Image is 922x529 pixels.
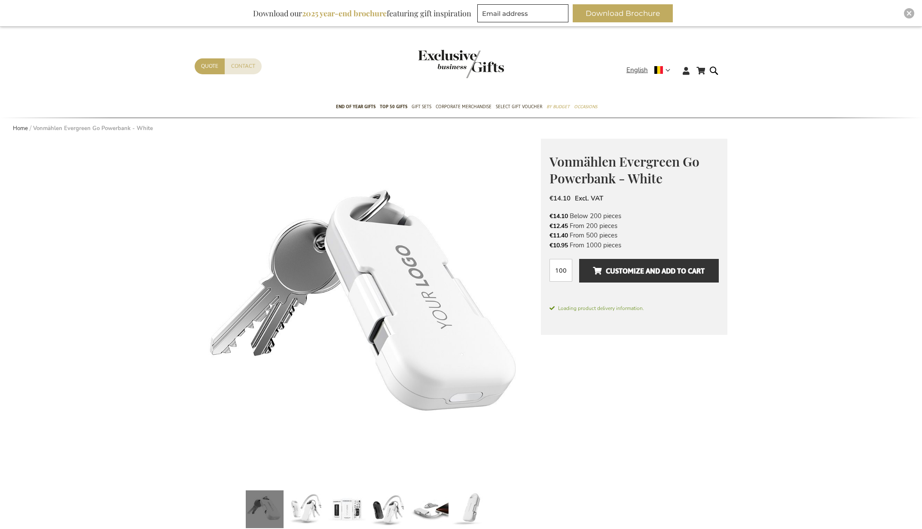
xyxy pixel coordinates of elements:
[593,264,705,278] span: Customize and add to cart
[904,8,914,18] div: Close
[575,194,603,203] span: Excl. VAT
[579,259,719,283] button: Customize and add to cart
[380,102,407,111] span: TOP 50 Gifts
[418,50,461,78] a: store logo
[550,240,719,250] li: From 1000 pieces
[550,231,719,240] li: From 500 pieces
[13,125,28,132] a: Home
[33,125,153,132] strong: Vonmählen Evergreen Go Powerbank - White
[573,4,673,22] button: Download Brochure
[225,58,262,74] a: Contact
[412,102,431,111] span: Gift Sets
[574,102,597,111] span: Occasions
[550,222,568,230] span: €12.45
[195,139,541,485] img: Vonmählen Evergreen Go Powerbank
[550,212,568,220] span: €14.10
[477,4,571,25] form: marketing offers and promotions
[550,153,699,187] span: Vonmählen Evergreen Go Powerbank - White
[550,259,572,282] input: Qty
[907,11,912,16] img: Close
[550,304,719,312] span: Loading product delivery information.
[550,194,571,203] span: €14.10
[302,8,387,18] b: 2025 year-end brochure
[626,65,648,75] span: English
[477,4,568,22] input: Email address
[546,102,570,111] span: By Budget
[436,102,492,111] span: Corporate Merchandise
[418,50,504,78] img: Exclusive Business gifts logo
[550,241,568,249] span: €10.95
[550,211,719,221] li: Below 200 pieces
[496,102,542,111] span: Select Gift Voucher
[195,58,225,74] a: Quote
[336,102,376,111] span: End of year gifts
[550,231,568,240] span: €11.40
[550,221,719,231] li: From 200 pieces
[249,4,475,22] div: Download our featuring gift inspiration
[626,65,676,75] div: English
